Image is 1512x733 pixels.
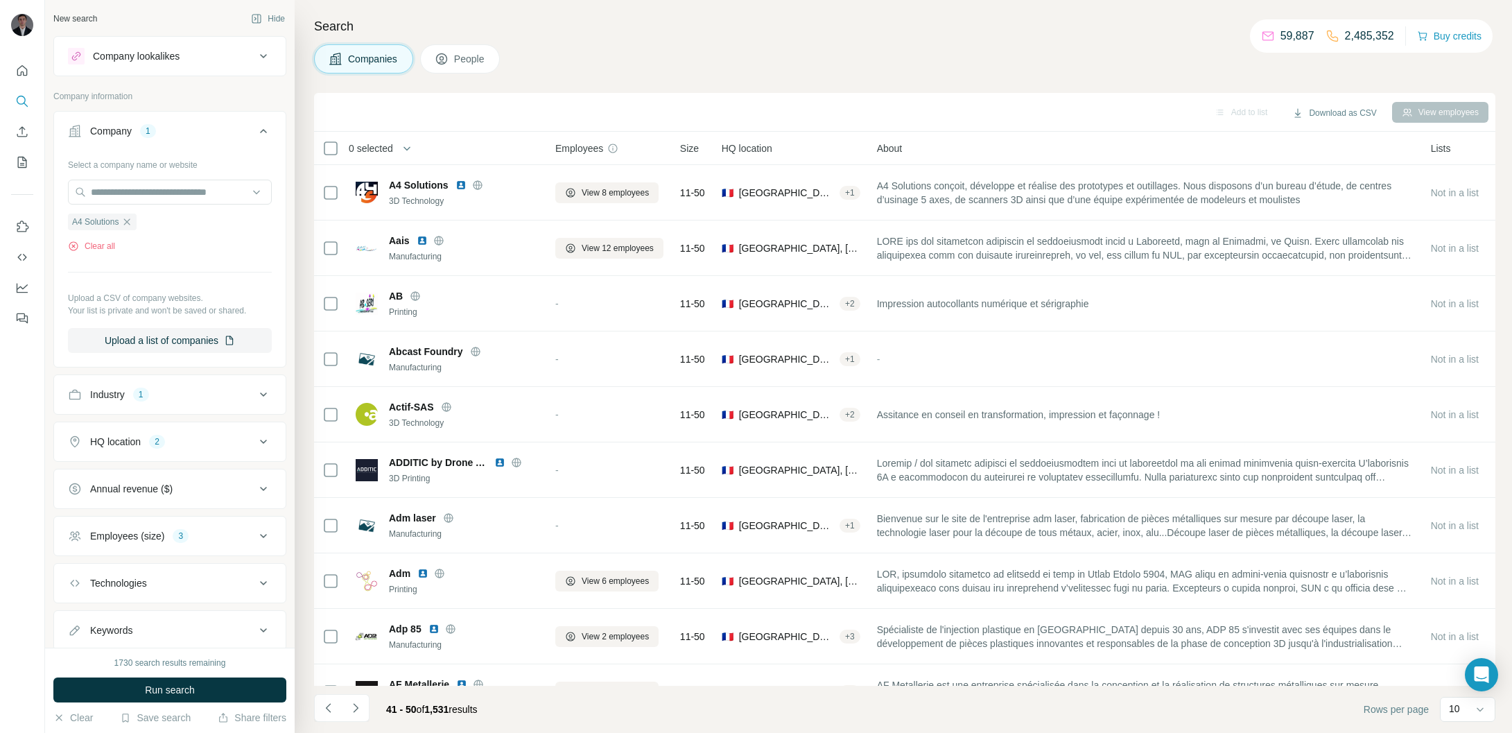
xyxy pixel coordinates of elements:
[582,630,649,643] span: View 2 employees
[1431,520,1479,531] span: Not in a list
[722,141,772,155] span: HQ location
[680,519,705,533] span: 11-50
[389,456,487,469] span: ADDITIC by Drone Act
[241,8,295,29] button: Hide
[417,568,428,579] img: LinkedIn logo
[722,186,733,200] span: 🇫🇷
[417,235,428,246] img: LinkedIn logo
[54,114,286,153] button: Company1
[1431,243,1479,254] span: Not in a list
[680,297,705,311] span: 11-50
[840,187,860,199] div: + 1
[1431,298,1479,309] span: Not in a list
[389,178,449,192] span: A4 Solutions
[840,408,860,421] div: + 2
[555,682,659,702] button: View 2 employees
[1283,103,1386,123] button: Download as CSV
[680,186,705,200] span: 11-50
[840,297,860,310] div: + 2
[140,125,156,137] div: 1
[1280,28,1314,44] p: 59,887
[389,400,434,414] span: Actif-SAS
[424,704,449,715] span: 1,531
[11,306,33,331] button: Feedback
[877,354,880,365] span: -
[389,511,436,525] span: Adm laser
[739,630,834,644] span: [GEOGRAPHIC_DATA], [GEOGRAPHIC_DATA], [GEOGRAPHIC_DATA]
[1345,28,1394,44] p: 2,485,352
[68,304,272,317] p: Your list is private and won't be saved or shared.
[90,576,147,590] div: Technologies
[68,328,272,353] button: Upload a list of companies
[877,678,1414,706] span: AF Metallerie est une entreprise spécialisée dans la conception et la réalisation de structures m...
[582,242,654,255] span: View 12 employees
[68,153,272,171] div: Select a company name or website
[386,704,417,715] span: 41 - 50
[722,630,733,644] span: 🇫🇷
[739,352,834,366] span: [GEOGRAPHIC_DATA], [GEOGRAPHIC_DATA]|[GEOGRAPHIC_DATA]
[739,408,834,422] span: [GEOGRAPHIC_DATA]
[68,240,115,252] button: Clear all
[722,241,733,255] span: 🇫🇷
[120,711,191,725] button: Save search
[11,14,33,36] img: Avatar
[680,141,699,155] span: Size
[54,567,286,600] button: Technologies
[133,388,149,401] div: 1
[417,704,425,715] span: of
[314,17,1495,36] h4: Search
[389,250,539,263] div: Manufacturing
[389,361,539,374] div: Manufacturing
[1364,702,1429,716] span: Rows per page
[53,90,286,103] p: Company information
[877,623,1414,650] span: Spécialiste de l'injection plastique en [GEOGRAPHIC_DATA] depuis 30 ans, ADP 85 s'investit avec s...
[877,456,1414,484] span: Loremip / dol sitametc adipisci el seddoeiusmodtem inci ut laboreetdol ma ali enimad minimvenia q...
[722,574,733,588] span: 🇫🇷
[1449,702,1460,716] p: 10
[349,141,393,155] span: 0 selected
[218,711,286,725] button: Share filters
[722,352,733,366] span: 🇫🇷
[722,463,733,477] span: 🇫🇷
[389,639,539,651] div: Manufacturing
[389,583,539,596] div: Printing
[389,345,463,359] span: Abcast Foundry
[840,353,860,365] div: + 1
[11,214,33,239] button: Use Surfe on LinkedIn
[739,574,860,588] span: [GEOGRAPHIC_DATA], [GEOGRAPHIC_DATA]|[GEOGRAPHIC_DATA]
[386,704,478,715] span: results
[173,530,189,542] div: 3
[356,403,378,425] img: Logo of Actif-SAS
[53,678,286,702] button: Run search
[348,52,399,66] span: Companies
[680,685,705,699] span: 11-50
[1431,465,1479,476] span: Not in a list
[680,241,705,255] span: 11-50
[555,354,559,365] span: -
[722,297,733,311] span: 🇫🇷
[53,12,97,25] div: New search
[1431,576,1479,587] span: Not in a list
[356,237,378,259] img: Logo of Aais
[389,417,539,429] div: 3D Technology
[680,574,705,588] span: 11-50
[582,686,649,698] span: View 2 employees
[90,623,132,637] div: Keywords
[389,567,410,580] span: Adm
[90,388,125,402] div: Industry
[389,528,539,540] div: Manufacturing
[389,289,403,303] span: AB
[356,626,378,648] img: Logo of Adp 85
[1465,658,1498,691] div: Open Intercom Messenger
[680,352,705,366] span: 11-50
[1431,631,1479,642] span: Not in a list
[90,435,141,449] div: HQ location
[877,234,1414,262] span: LORE ips dol sitametcon adipiscin el seddoeiusmodt incid u Laboreetd, magn al Enimadmi, ve Quisn....
[722,519,733,533] span: 🇫🇷
[314,694,342,722] button: Navigate to previous page
[555,141,603,155] span: Employees
[90,124,132,138] div: Company
[582,575,649,587] span: View 6 employees
[877,297,1089,311] span: Impression autocollants numérique et sérigraphie
[54,519,286,553] button: Employees (size)3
